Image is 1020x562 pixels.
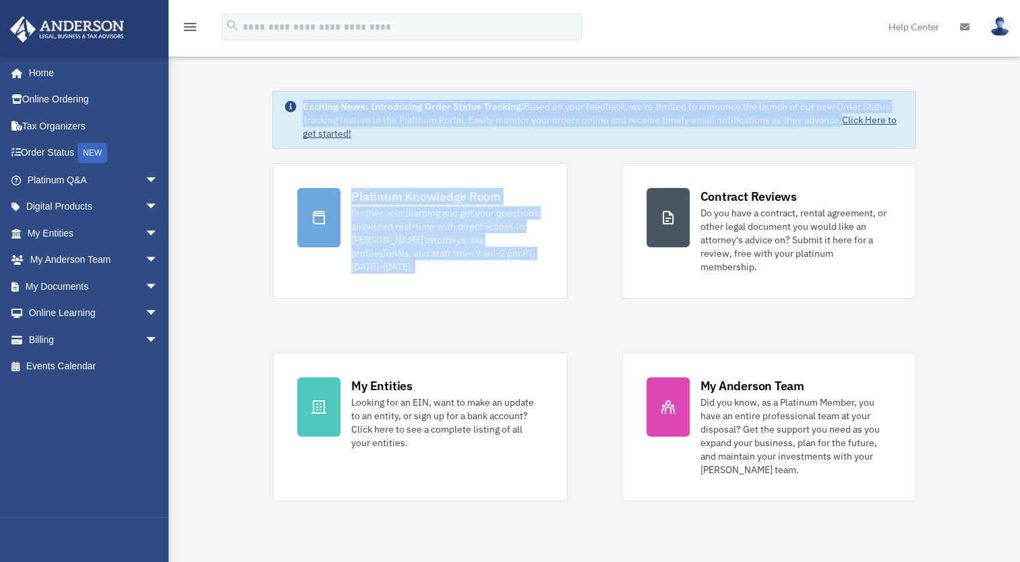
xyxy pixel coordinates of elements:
[9,86,179,113] a: Online Ordering
[182,19,198,35] i: menu
[145,273,172,301] span: arrow_drop_down
[700,377,804,394] div: My Anderson Team
[78,143,107,163] div: NEW
[700,206,891,274] div: Do you have a contract, rental agreement, or other legal document you would like an attorney's ad...
[182,24,198,35] a: menu
[622,163,916,299] a: Contract Reviews Do you have a contract, rental agreement, or other legal document you would like...
[272,352,567,501] a: My Entities Looking for an EIN, want to make an update to an entity, or sign up for a bank accoun...
[622,352,916,501] a: My Anderson Team Did you know, as a Platinum Member, you have an entire professional team at your...
[9,113,179,139] a: Tax Organizers
[9,353,179,380] a: Events Calendar
[303,114,897,139] a: Click Here to get started!
[145,247,172,274] span: arrow_drop_down
[145,166,172,194] span: arrow_drop_down
[9,247,179,274] a: My Anderson Teamarrow_drop_down
[990,17,1010,36] img: User Pic
[9,326,179,353] a: Billingarrow_drop_down
[6,16,128,42] img: Anderson Advisors Platinum Portal
[9,166,179,193] a: Platinum Q&Aarrow_drop_down
[9,273,179,300] a: My Documentsarrow_drop_down
[351,396,542,449] div: Looking for an EIN, want to make an update to an entity, or sign up for a bank account? Click her...
[145,193,172,221] span: arrow_drop_down
[145,220,172,247] span: arrow_drop_down
[700,396,891,476] div: Did you know, as a Platinum Member, you have an entire professional team at your disposal? Get th...
[303,100,524,113] strong: Exciting News: Introducing Order Status Tracking!
[272,163,567,299] a: Platinum Knowledge Room Further your learning and get your questions answered real-time with dire...
[9,220,179,247] a: My Entitiesarrow_drop_down
[351,377,412,394] div: My Entities
[9,59,172,86] a: Home
[700,188,797,205] div: Contract Reviews
[9,139,179,167] a: Order StatusNEW
[145,326,172,354] span: arrow_drop_down
[9,300,179,327] a: Online Learningarrow_drop_down
[303,100,904,140] div: Based on your feedback, we're thrilled to announce the launch of our new Order Status Tracking fe...
[145,300,172,327] span: arrow_drop_down
[225,18,240,33] i: search
[351,188,501,205] div: Platinum Knowledge Room
[351,206,542,274] div: Further your learning and get your questions answered real-time with direct access to [PERSON_NAM...
[9,193,179,220] a: Digital Productsarrow_drop_down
